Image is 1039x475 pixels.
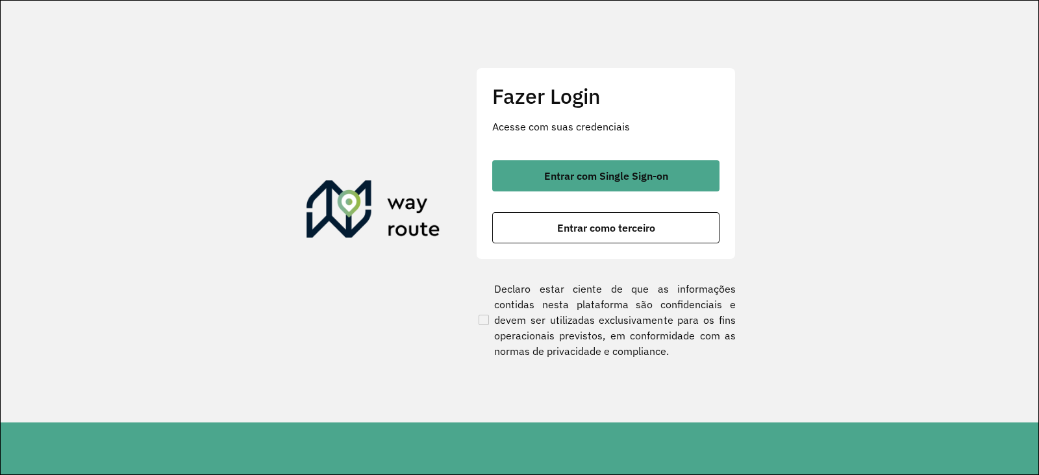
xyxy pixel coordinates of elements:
[492,160,720,191] button: button
[307,180,440,243] img: Roteirizador AmbevTech
[544,171,668,181] span: Entrar com Single Sign-on
[557,223,655,233] span: Entrar como terceiro
[476,281,736,359] label: Declaro estar ciente de que as informações contidas nesta plataforma são confidenciais e devem se...
[492,119,720,134] p: Acesse com suas credenciais
[492,212,720,243] button: button
[492,84,720,108] h2: Fazer Login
